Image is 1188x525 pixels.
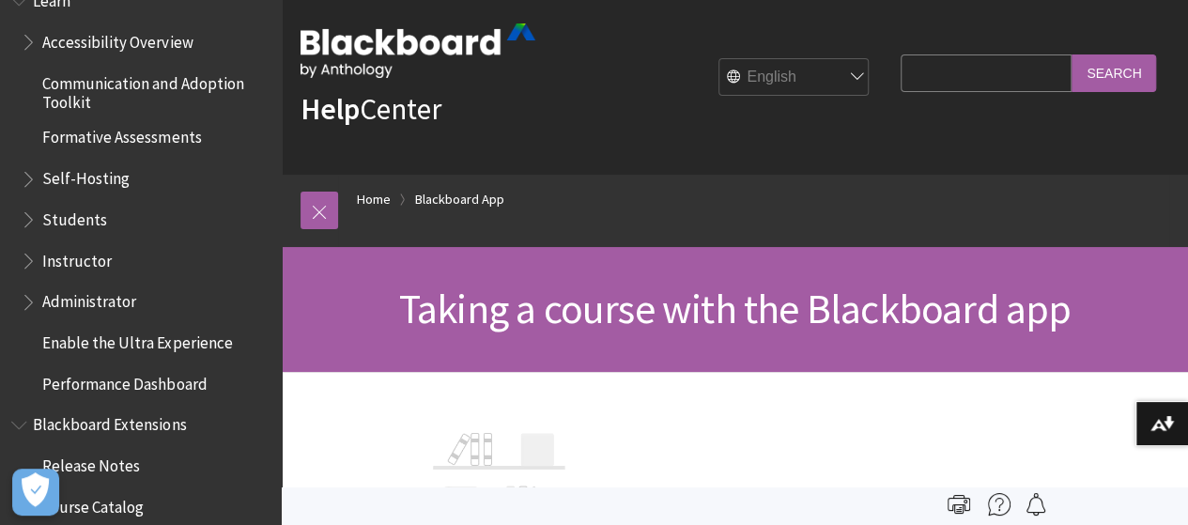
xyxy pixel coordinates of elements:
a: HelpCenter [301,90,441,128]
a: Home [357,188,391,211]
span: Performance Dashboard [42,367,207,393]
span: Formative Assessments [42,121,201,147]
span: Instructor [42,244,112,270]
img: More help [988,493,1011,516]
span: Release Notes [42,449,140,474]
span: Self-Hosting [42,162,130,188]
span: Students [42,203,107,228]
span: Communication and Adoption Toolkit [42,68,269,112]
img: Print [948,493,970,516]
span: Blackboard Extensions [33,409,186,434]
span: Taking a course with the Blackboard app [399,283,1072,334]
select: Site Language Selector [719,59,870,97]
button: Open Preferences [12,469,59,516]
input: Search [1072,54,1156,91]
span: Administrator [42,286,136,311]
span: Course Catalog [42,490,144,516]
img: Blackboard by Anthology [301,23,535,78]
span: Enable the Ultra Experience [42,326,232,351]
a: Blackboard App [415,188,504,211]
strong: Help [301,90,360,128]
img: Follow this page [1025,493,1047,516]
span: Accessibility Overview [42,26,193,52]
